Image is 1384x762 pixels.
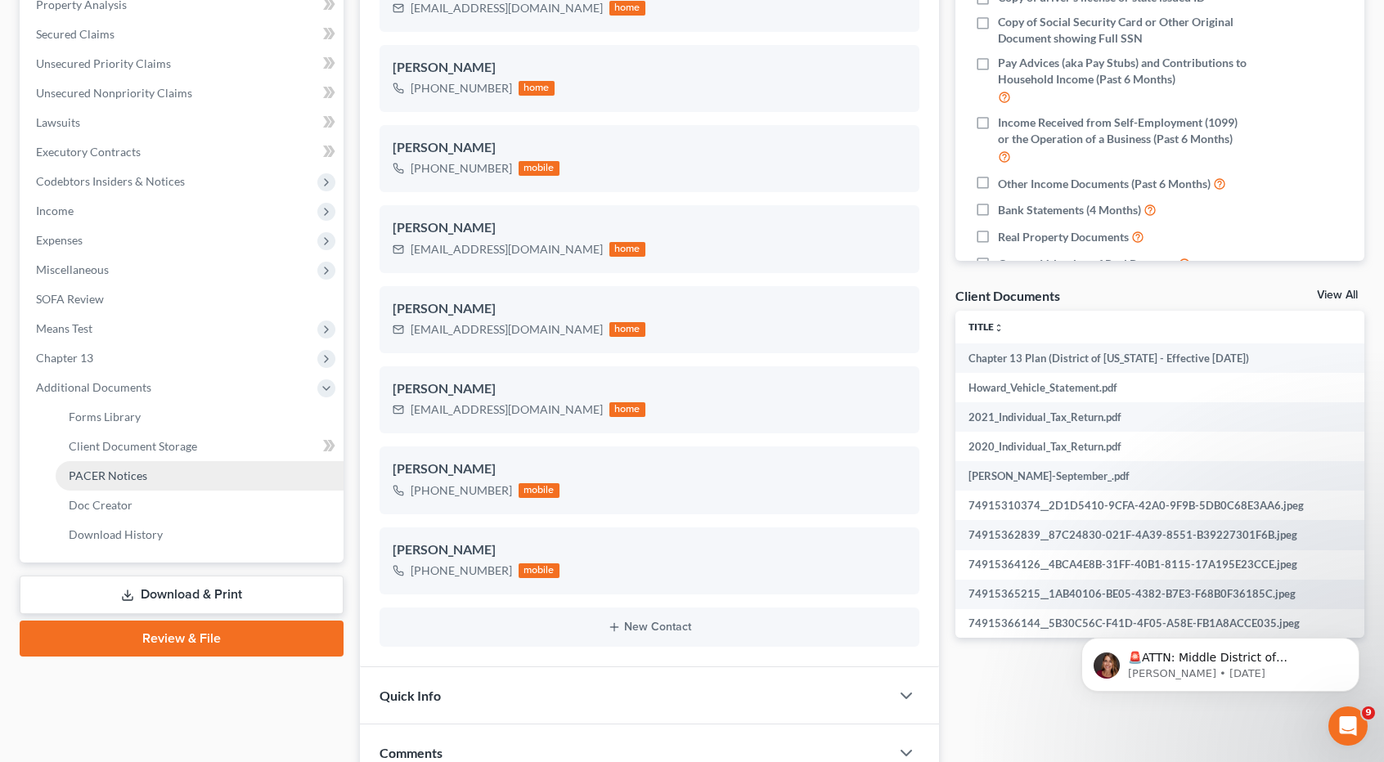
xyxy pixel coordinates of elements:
button: New Contact [393,621,906,634]
div: home [609,1,645,16]
a: View All [1317,289,1358,301]
span: Secured Claims [36,27,115,41]
div: home [609,402,645,417]
span: Pay Advices (aka Pay Stubs) and Contributions to Household Income (Past 6 Months) [998,55,1248,87]
a: Download History [56,520,344,549]
span: Additional Documents [36,380,151,394]
div: [PHONE_NUMBER] [411,160,512,177]
iframe: Intercom notifications message [1057,603,1384,718]
span: Chapter 13 [36,351,93,365]
span: Unsecured Nonpriority Claims [36,86,192,100]
div: [PERSON_NAME] [393,299,906,319]
span: Other Income Documents (Past 6 Months) [998,176,1211,192]
a: Unsecured Nonpriority Claims [23,78,344,108]
a: Download & Print [20,576,344,614]
span: Executory Contracts [36,145,141,159]
span: Income [36,204,74,217]
div: mobile [519,563,559,578]
span: Codebtors Insiders & Notices [36,174,185,188]
div: [PHONE_NUMBER] [411,563,512,579]
div: [PERSON_NAME] [393,218,906,238]
span: Real Property Documents [998,229,1129,245]
span: SOFA Review [36,292,104,306]
div: [PHONE_NUMBER] [411,482,512,499]
span: Copy of Social Security Card or Other Original Document showing Full SSN [998,14,1248,47]
a: Client Document Storage [56,432,344,461]
iframe: Intercom live chat [1328,706,1368,746]
div: mobile [519,483,559,498]
span: Client Document Storage [69,439,197,453]
a: Secured Claims [23,20,344,49]
span: Bank Statements (4 Months) [998,202,1141,218]
div: [PERSON_NAME] [393,540,906,560]
a: Titleunfold_more [968,320,1004,333]
span: Forms Library [69,410,141,424]
div: [PERSON_NAME] [393,459,906,479]
span: Means Test [36,321,92,335]
span: Expenses [36,233,83,247]
div: [EMAIL_ADDRESS][DOMAIN_NAME] [411,321,603,338]
div: [PERSON_NAME] [393,379,906,399]
div: [PERSON_NAME] [393,138,906,158]
span: Income Received from Self-Employment (1099) or the Operation of a Business (Past 6 Months) [998,114,1248,147]
span: Doc Creator [69,498,133,512]
span: Download History [69,527,163,541]
a: Executory Contracts [23,137,344,167]
a: Forms Library [56,402,344,432]
a: SOFA Review [23,285,344,314]
div: [EMAIL_ADDRESS][DOMAIN_NAME] [411,401,603,418]
div: [PHONE_NUMBER] [411,80,512,96]
i: unfold_more [994,323,1004,333]
a: Doc Creator [56,491,344,520]
span: Lawsuits [36,115,80,129]
span: Current Valuation of Real Property [998,256,1175,272]
div: home [519,81,555,96]
a: Lawsuits [23,108,344,137]
div: [EMAIL_ADDRESS][DOMAIN_NAME] [411,241,603,258]
div: home [609,242,645,257]
div: [PERSON_NAME] [393,58,906,78]
div: Client Documents [955,287,1060,304]
span: Comments [380,745,443,760]
a: PACER Notices [56,461,344,491]
a: Review & File [20,621,344,657]
span: Miscellaneous [36,262,109,276]
div: home [609,322,645,337]
span: Quick Info [380,688,441,703]
span: PACER Notices [69,468,147,482]
a: Unsecured Priority Claims [23,49,344,78]
span: 9 [1362,706,1375,719]
div: mobile [519,161,559,176]
span: Unsecured Priority Claims [36,56,171,70]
